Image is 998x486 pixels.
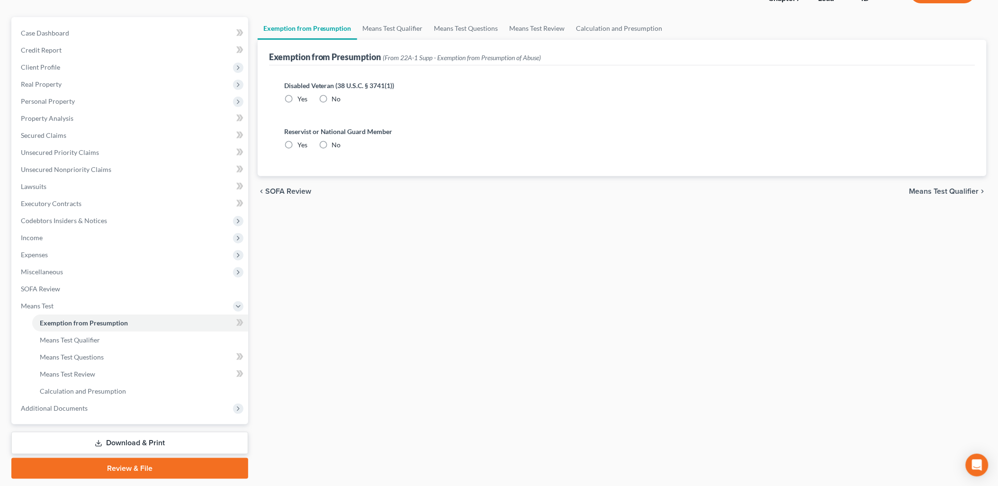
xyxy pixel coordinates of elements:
span: Real Property [21,80,62,88]
span: No [332,95,341,103]
span: Miscellaneous [21,268,63,276]
span: Means Test [21,302,54,310]
span: Codebtors Insiders & Notices [21,216,107,225]
span: SOFA Review [21,285,60,293]
a: Property Analysis [13,110,248,127]
a: Credit Report [13,42,248,59]
i: chevron_left [258,188,265,195]
span: Means Test Qualifier [40,336,100,344]
a: Download & Print [11,432,248,454]
a: Means Test Questions [32,349,248,366]
button: chevron_left SOFA Review [258,188,311,195]
span: (From 22A-1 Supp - Exemption from Presumption of Abuse) [383,54,541,62]
a: Means Test Qualifier [357,17,429,40]
a: Unsecured Nonpriority Claims [13,161,248,178]
span: Calculation and Presumption [40,387,126,395]
span: Secured Claims [21,131,66,139]
a: Case Dashboard [13,25,248,42]
i: chevron_right [979,188,987,195]
a: Exemption from Presumption [258,17,357,40]
a: Calculation and Presumption [32,383,248,400]
span: Executory Contracts [21,199,81,207]
div: Open Intercom Messenger [966,454,989,477]
span: Expenses [21,251,48,259]
span: Personal Property [21,97,75,105]
span: Means Test Questions [40,353,104,361]
a: Means Test Questions [429,17,504,40]
span: SOFA Review [265,188,311,195]
span: Means Test Qualifier [909,188,979,195]
span: Income [21,234,43,242]
span: Yes [297,141,307,149]
a: Secured Claims [13,127,248,144]
span: Lawsuits [21,182,46,190]
label: Disabled Veteran (38 U.S.C. § 3741(1)) [284,81,960,90]
span: Additional Documents [21,404,88,412]
button: Means Test Qualifier chevron_right [909,188,987,195]
span: Unsecured Nonpriority Claims [21,165,111,173]
span: Exemption from Presumption [40,319,128,327]
span: Yes [297,95,307,103]
span: Unsecured Priority Claims [21,148,99,156]
div: Exemption from Presumption [269,51,541,63]
span: Means Test Review [40,370,95,378]
a: Exemption from Presumption [32,315,248,332]
a: SOFA Review [13,280,248,297]
a: Calculation and Presumption [571,17,668,40]
span: Property Analysis [21,114,73,122]
a: Review & File [11,458,248,479]
a: Means Test Qualifier [32,332,248,349]
span: No [332,141,341,149]
span: Credit Report [21,46,62,54]
a: Means Test Review [504,17,571,40]
a: Unsecured Priority Claims [13,144,248,161]
label: Reservist or National Guard Member [284,126,960,136]
span: Client Profile [21,63,60,71]
a: Means Test Review [32,366,248,383]
a: Lawsuits [13,178,248,195]
span: Case Dashboard [21,29,69,37]
a: Executory Contracts [13,195,248,212]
